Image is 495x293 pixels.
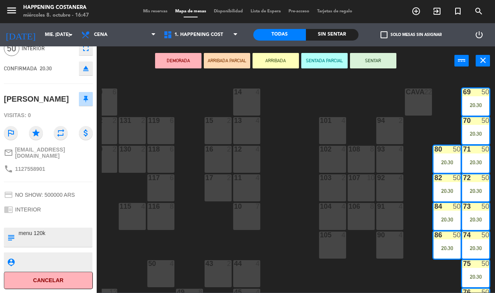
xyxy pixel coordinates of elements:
span: Lista de Espera [247,9,285,14]
i: credit_card [4,190,13,199]
div: 50 [453,232,461,238]
i: power_input [457,56,466,65]
div: 4 [256,117,260,124]
div: 20:30 [462,102,489,108]
i: outlined_flag [4,126,18,140]
i: star [29,126,43,140]
div: 117 [148,174,148,181]
div: 10 [367,174,375,181]
span: 1127558901 [15,166,45,172]
div: 4 [256,89,260,95]
div: 50 [481,203,489,210]
div: 8 [170,203,174,210]
div: 2 [227,174,232,181]
span: CONFIRMADA [4,65,37,72]
i: power_settings_new [475,30,484,39]
div: 91 [377,203,377,210]
div: 50 [481,146,489,153]
span: 1. HAPPENING COST [174,32,223,37]
i: chrome_reader_mode [4,205,13,214]
span: Disponibilidad [210,9,247,14]
div: 119 [148,117,148,124]
div: 4 [141,203,146,210]
div: 2 [227,260,232,267]
div: 20:30 [462,245,489,251]
i: menu [6,5,17,16]
div: 20:30 [462,131,489,136]
div: 20:30 [462,188,489,194]
div: 82 [434,174,435,181]
i: eject [81,64,90,73]
button: DEMORADA [155,53,201,68]
div: 6 [170,117,174,124]
span: Tarjetas de regalo [313,9,356,14]
div: 20:30 [434,188,461,194]
div: 4 [341,146,346,153]
div: Sin sentar [306,29,358,41]
div: 2 [113,146,117,153]
div: 2 [113,117,117,124]
div: 7 [256,203,260,210]
div: 15 [205,117,206,124]
div: 20:30 [462,274,489,279]
label: Solo mesas sin asignar [381,31,442,38]
button: SENTAR [350,53,396,68]
div: 4 [399,203,403,210]
div: 20:30 [462,160,489,165]
div: 6 [170,174,174,181]
div: 20:30 [434,245,461,251]
span: Pre-acceso [285,9,313,14]
i: repeat [54,126,68,140]
i: mail_outline [4,148,13,157]
div: 50 [453,203,461,210]
span: Cena [94,32,108,37]
div: 50 [453,174,461,181]
div: [PERSON_NAME] [4,93,69,106]
div: 93 [377,146,377,153]
div: 6 [113,89,117,95]
div: 2 [227,117,232,124]
i: person_pin [7,258,15,266]
span: check_box_outline_blank [381,31,387,38]
div: 4 [256,146,260,153]
div: 86 [434,232,435,238]
div: 4 [341,117,346,124]
div: 50 [481,260,489,267]
div: 4 [256,260,260,267]
div: 118 [148,146,148,153]
span: INTERIOR [15,206,41,213]
div: 50 [481,117,489,124]
i: phone [4,164,13,174]
div: 20:30 [462,217,489,222]
div: 94 [377,117,377,124]
div: 2 [399,117,403,124]
div: 2 [227,146,232,153]
div: 50 [148,260,148,267]
div: 4 [341,232,346,238]
i: subject [7,233,15,242]
i: search [474,7,483,16]
button: ARRIBADA [253,53,299,68]
div: 4 [341,203,346,210]
i: close [478,56,488,65]
span: INTERIOR [22,44,75,53]
div: 116 [148,203,148,210]
div: 84 [434,203,435,210]
div: 2 [341,174,346,181]
i: turned_in_not [453,7,463,16]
